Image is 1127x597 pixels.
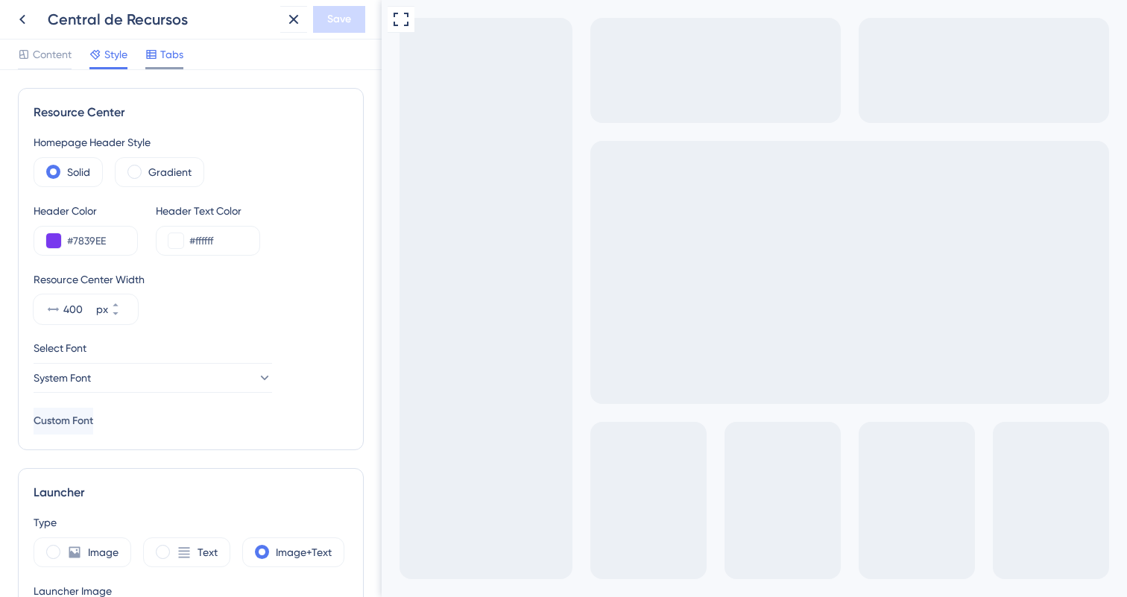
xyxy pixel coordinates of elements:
[104,45,127,63] span: Style
[198,543,218,561] label: Text
[111,309,138,324] button: px
[63,300,93,318] input: px
[34,412,93,430] span: Custom Font
[327,10,351,28] span: Save
[34,514,348,531] div: Type
[34,271,348,288] div: Resource Center Width
[34,363,272,393] button: System Font
[34,202,138,220] div: Header Color
[34,104,348,121] div: Resource Center
[34,408,93,435] button: Custom Font
[96,300,108,318] div: px
[156,202,260,220] div: Header Text Color
[32,4,102,22] span: Informações
[34,339,348,357] div: Select Font
[34,133,348,151] div: Homepage Header Style
[34,369,91,387] span: System Font
[48,9,274,30] div: Central de Recursos
[148,163,192,181] label: Gradient
[34,484,348,502] div: Launcher
[67,163,90,181] label: Solid
[111,7,116,19] div: 3
[313,6,365,33] button: Save
[88,543,119,561] label: Image
[276,543,332,561] label: Image+Text
[33,45,72,63] span: Content
[111,294,138,309] button: px
[160,45,183,63] span: Tabs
